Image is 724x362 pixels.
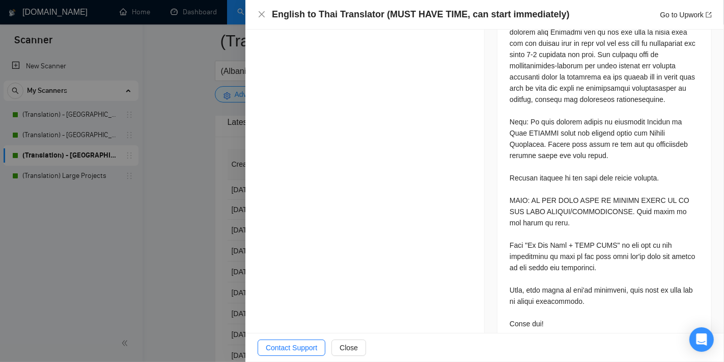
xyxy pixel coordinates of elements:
[706,12,712,18] span: export
[258,340,325,356] button: Contact Support
[272,8,570,21] h4: English to Thai Translator (MUST HAVE TIME, can start immediately)
[258,10,266,18] span: close
[340,342,358,353] span: Close
[266,342,317,353] span: Contact Support
[258,10,266,19] button: Close
[660,11,712,19] a: Go to Upworkexport
[689,327,714,352] div: Open Intercom Messenger
[331,340,366,356] button: Close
